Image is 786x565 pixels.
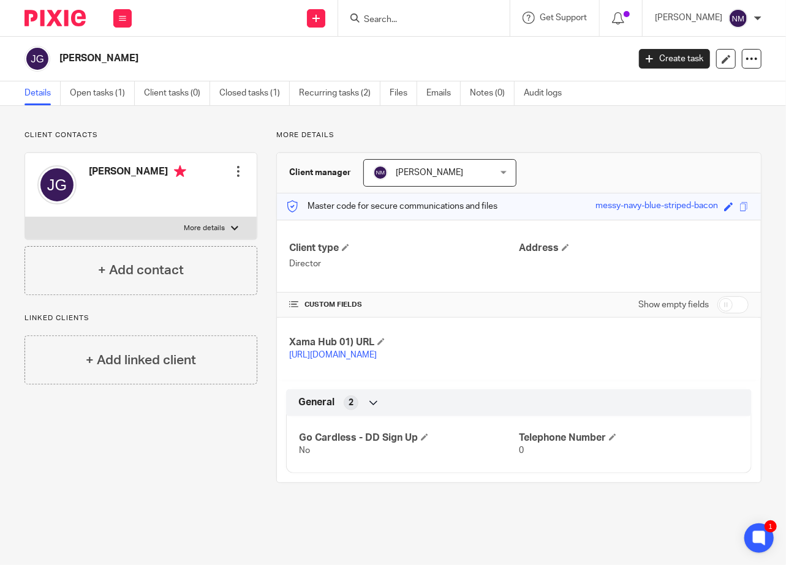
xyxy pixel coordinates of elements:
a: Audit logs [524,81,571,105]
img: svg%3E [728,9,748,28]
h4: Go Cardless - DD Sign Up [299,432,519,444]
a: [URL][DOMAIN_NAME] [289,351,377,359]
div: 1 [765,520,777,533]
a: Create task [639,49,710,69]
h4: + Add contact [98,261,184,280]
input: Search [363,15,473,26]
p: Linked clients [25,313,257,323]
h4: CUSTOM FIELDS [289,300,519,310]
a: Closed tasks (1) [219,81,290,105]
span: [PERSON_NAME] [396,168,463,177]
p: Director [289,258,519,270]
img: svg%3E [373,165,388,180]
div: messy-navy-blue-striped-bacon [595,200,718,214]
a: Emails [426,81,461,105]
label: Show empty fields [638,299,709,311]
h4: [PERSON_NAME] [89,165,186,181]
a: Files [390,81,417,105]
h4: Client type [289,242,519,255]
p: [PERSON_NAME] [655,12,722,24]
span: 2 [349,397,353,409]
span: No [299,446,310,455]
a: Recurring tasks (2) [299,81,380,105]
span: Get Support [540,13,587,22]
a: Details [25,81,61,105]
a: Client tasks (0) [144,81,210,105]
p: More details [276,130,761,140]
span: General [298,396,334,409]
p: Master code for secure communications and files [286,200,497,212]
img: svg%3E [25,46,50,72]
a: Notes (0) [470,81,515,105]
h4: Address [519,242,749,255]
p: More details [184,223,225,233]
img: Pixie [25,10,86,26]
h3: Client manager [289,167,351,179]
a: Open tasks (1) [70,81,135,105]
h4: Xama Hub 01) URL [289,336,519,349]
span: 0 [519,446,524,455]
p: Client contacts [25,130,257,140]
h4: Telephone Number [519,432,739,444]
h4: + Add linked client [86,351,196,370]
h2: [PERSON_NAME] [59,52,508,65]
i: Primary [174,165,186,178]
img: svg%3E [37,165,77,204]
